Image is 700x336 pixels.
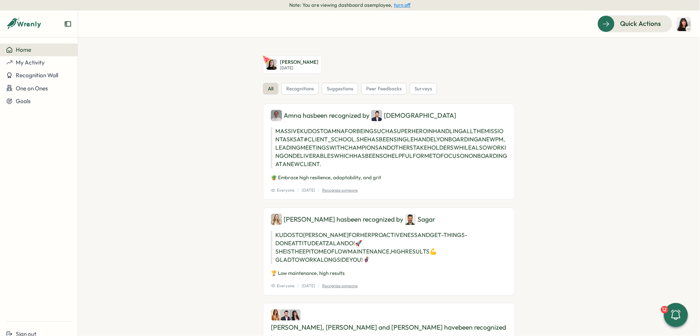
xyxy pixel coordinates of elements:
[598,15,672,32] button: Quick Actions
[16,59,45,66] span: My Activity
[271,270,507,277] p: 🏆 Low maintenance, high results
[271,283,294,289] span: Everyone
[16,85,48,92] span: One on Ones
[677,17,691,31] img: Kelly Rosa
[322,283,358,289] p: Recognize someone
[16,72,58,79] span: Recognition Wall
[297,283,299,289] p: |
[394,2,411,8] button: turn off
[16,46,31,53] span: Home
[280,309,291,321] img: Ghazmir Mansur
[64,20,72,28] button: Expand sidebar
[366,85,402,92] span: peer feedbacks
[290,2,393,9] span: Note: You are viewing dashboard as employee ,
[290,309,301,321] img: Andrea Lopez
[271,214,507,225] div: [PERSON_NAME] has been recognized by
[271,231,507,264] p: KUDOS TO [PERSON_NAME] FOR HER PROACTIVENESS AND GET-THINGS-DONE ATTITUDE AT ZALANDO! 🚀 SHE IS TH...
[415,85,432,92] span: surveys
[322,187,358,193] p: Recognize someone
[620,19,661,28] span: Quick Actions
[661,306,668,313] div: 12
[664,303,688,327] button: 12
[271,110,282,121] img: Amna Khattak
[271,214,282,225] img: Sarah McEwan
[16,97,31,105] span: Goals
[286,85,314,92] span: recognitions
[271,110,507,121] div: Amna has been recognized by
[318,187,319,193] p: |
[266,59,277,70] img: Elena Ladushyna
[271,127,507,168] p: MASSIVE KUDOS TO AMNA FOR BEING SUCH A SUPERHERO IN HANDLING ALL THE MISSION TASKS AT #CLIENT_SCH...
[263,55,322,74] a: Elena Ladushyna[PERSON_NAME][DATE]
[405,214,435,225] div: Sagar
[271,187,294,193] span: Everyone
[280,66,318,70] p: [DATE]
[297,187,299,193] p: |
[405,214,416,225] img: Sagar Verma
[280,59,318,66] p: [PERSON_NAME]
[371,110,382,121] img: Ghazmir Mansur
[318,283,319,289] p: |
[302,187,315,193] p: [DATE]
[327,85,353,92] span: suggestions
[268,85,273,92] span: all
[271,174,507,181] p: 🪴 Embrace high resilience, adaptability, and grit
[302,283,315,289] p: [DATE]
[271,309,282,321] img: Mariana Silva
[371,110,456,121] div: [DEMOGRAPHIC_DATA]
